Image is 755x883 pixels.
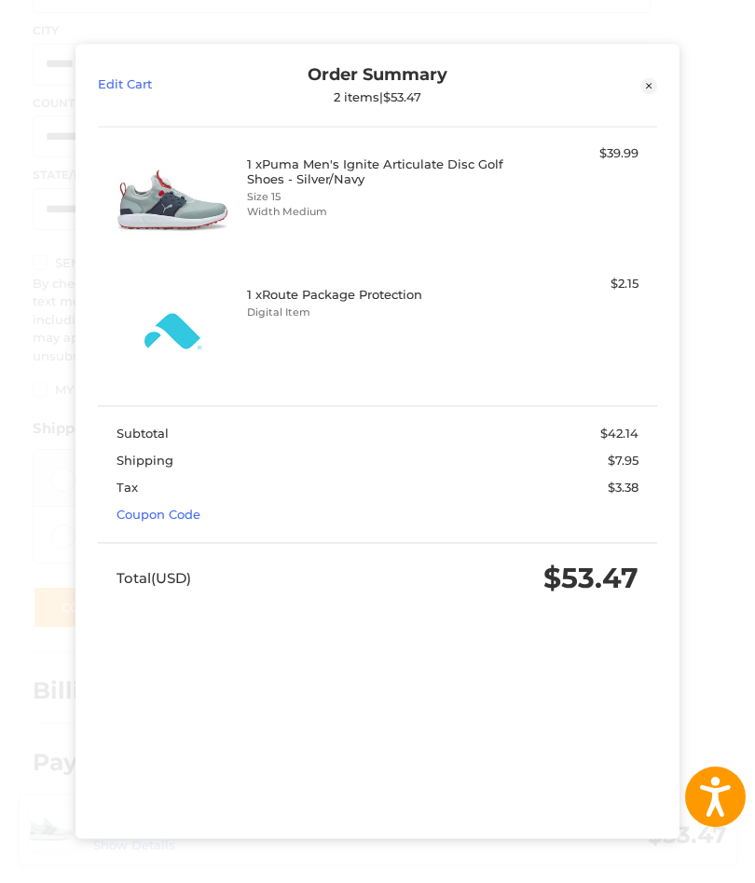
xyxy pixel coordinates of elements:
[238,64,517,105] div: Order Summary
[117,481,138,496] span: Tax
[117,426,169,441] span: Subtotal
[247,156,503,187] h4: 1 x Puma Men's Ignite Articulate Disc Golf Shoes - Silver/Navy
[247,205,503,221] li: Width Medium
[238,90,517,105] div: 2 items | $53.47
[508,275,638,293] div: $2.15
[247,287,503,302] h4: 1 x Route Package Protection
[117,569,191,587] span: Total (USD)
[543,561,638,595] span: $53.47
[117,508,200,523] a: Coupon Code
[600,426,638,441] span: $42.14
[117,453,173,468] span: Shipping
[608,453,638,468] span: $7.95
[98,64,238,105] a: Edit Cart
[247,305,503,320] li: Digital Item
[508,144,638,163] div: $39.99
[247,189,503,205] li: Size 15
[608,481,638,496] span: $3.38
